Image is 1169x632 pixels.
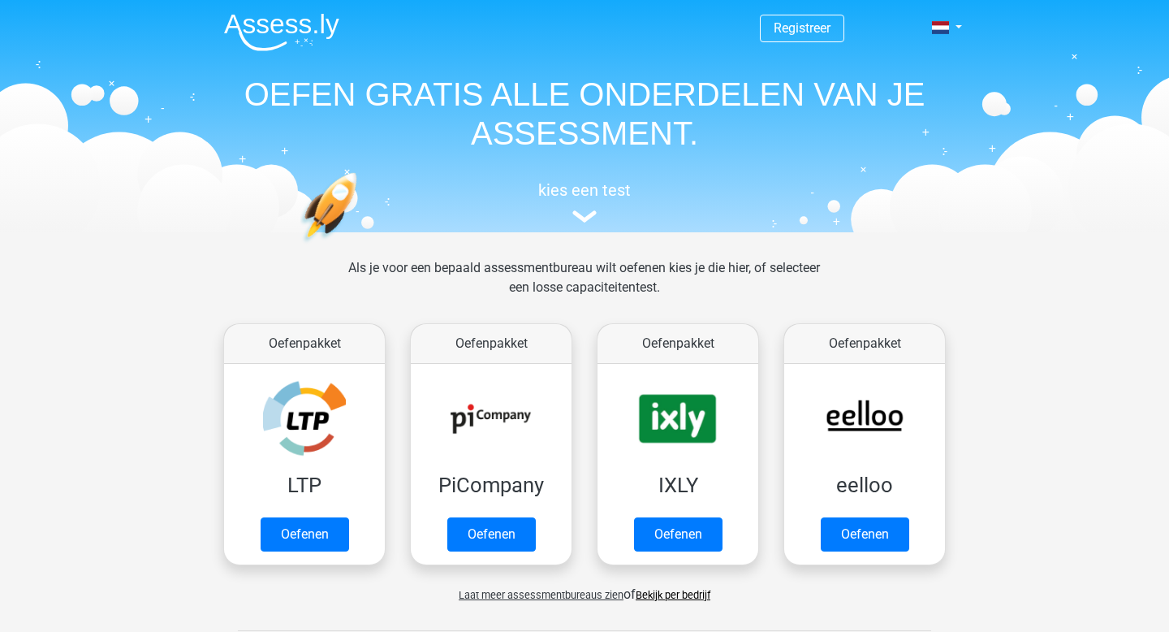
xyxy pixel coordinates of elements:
[447,517,536,552] a: Oefenen
[459,589,623,601] span: Laat meer assessmentbureaus zien
[224,13,339,51] img: Assessly
[634,517,723,552] a: Oefenen
[335,258,833,317] div: Als je voor een bepaald assessmentbureau wilt oefenen kies je die hier, of selecteer een losse ca...
[572,210,597,223] img: assessment
[774,20,830,36] a: Registreer
[300,172,420,319] img: oefenen
[211,180,958,223] a: kies een test
[211,75,958,153] h1: OEFEN GRATIS ALLE ONDERDELEN VAN JE ASSESSMENT.
[821,517,909,552] a: Oefenen
[211,572,958,604] div: of
[211,180,958,200] h5: kies een test
[261,517,349,552] a: Oefenen
[636,589,710,601] a: Bekijk per bedrijf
